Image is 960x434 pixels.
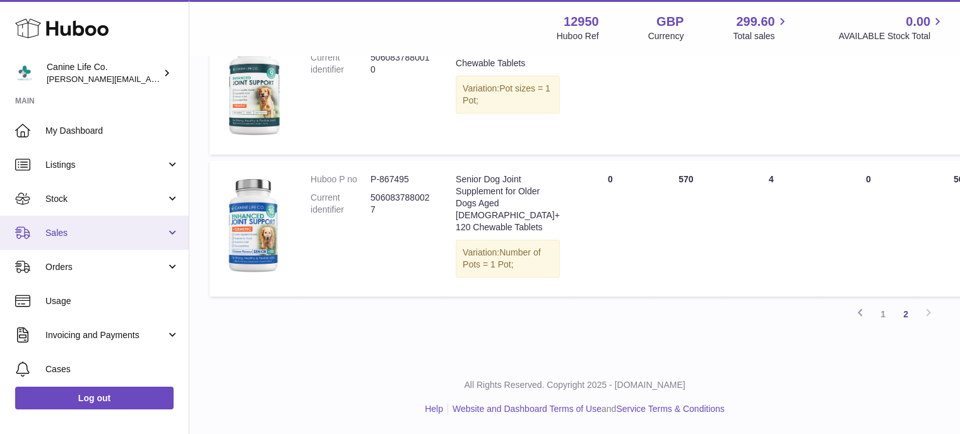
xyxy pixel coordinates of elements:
img: kevin@clsgltd.co.uk [15,64,34,83]
span: 0 [866,174,871,184]
span: Usage [45,295,179,307]
dt: Current identifier [311,192,370,216]
a: Log out [15,387,174,409]
dt: Huboo P no [311,173,370,185]
span: Sales [45,227,166,239]
div: Huboo Ref [557,30,599,42]
li: and [448,403,725,415]
td: 4 [724,161,819,296]
span: Listings [45,159,166,171]
div: Senior Dog Joint Supplement for Older Dogs Aged [DEMOGRAPHIC_DATA]+ 120 Chewable Tablets [456,173,560,233]
span: Total sales [733,30,789,42]
div: Variation: [456,76,560,114]
td: 0 [572,21,648,155]
div: Variation: [456,240,560,278]
td: 570 [648,161,724,296]
span: Number of Pots = 1 Pot; [463,247,540,269]
a: 0.00 AVAILABLE Stock Total [838,13,945,42]
span: My Dashboard [45,125,179,137]
dd: 5060837880010 [370,52,430,76]
td: 0 [572,161,648,296]
td: 1 [648,21,724,155]
span: Cases [45,363,179,375]
p: All Rights Reserved. Copyright 2025 - [DOMAIN_NAME] [199,379,950,391]
a: 299.60 Total sales [733,13,789,42]
a: Service Terms & Conditions [616,404,725,414]
span: AVAILABLE Stock Total [838,30,945,42]
img: product image [222,34,285,139]
a: 2 [894,303,917,325]
a: Help [425,404,443,414]
img: product image [222,173,285,275]
span: Orders [45,261,166,273]
span: Pot sizes = 1 Pot; [463,83,550,105]
span: Invoicing and Payments [45,329,166,341]
span: Stock [45,193,166,205]
td: 0 [724,21,819,155]
dd: 5060837880027 [370,192,430,216]
strong: 12950 [564,13,599,30]
div: Currency [648,30,684,42]
a: Website and Dashboard Terms of Use [453,404,601,414]
dt: Current identifier [311,52,370,76]
span: 299.60 [736,13,774,30]
span: [PERSON_NAME][EMAIL_ADDRESS][DOMAIN_NAME] [47,74,253,84]
strong: GBP [656,13,684,30]
span: 0.00 [906,13,930,30]
div: Canine Life Co. [47,61,160,85]
a: 1 [872,303,894,325]
dd: P-867495 [370,173,430,185]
